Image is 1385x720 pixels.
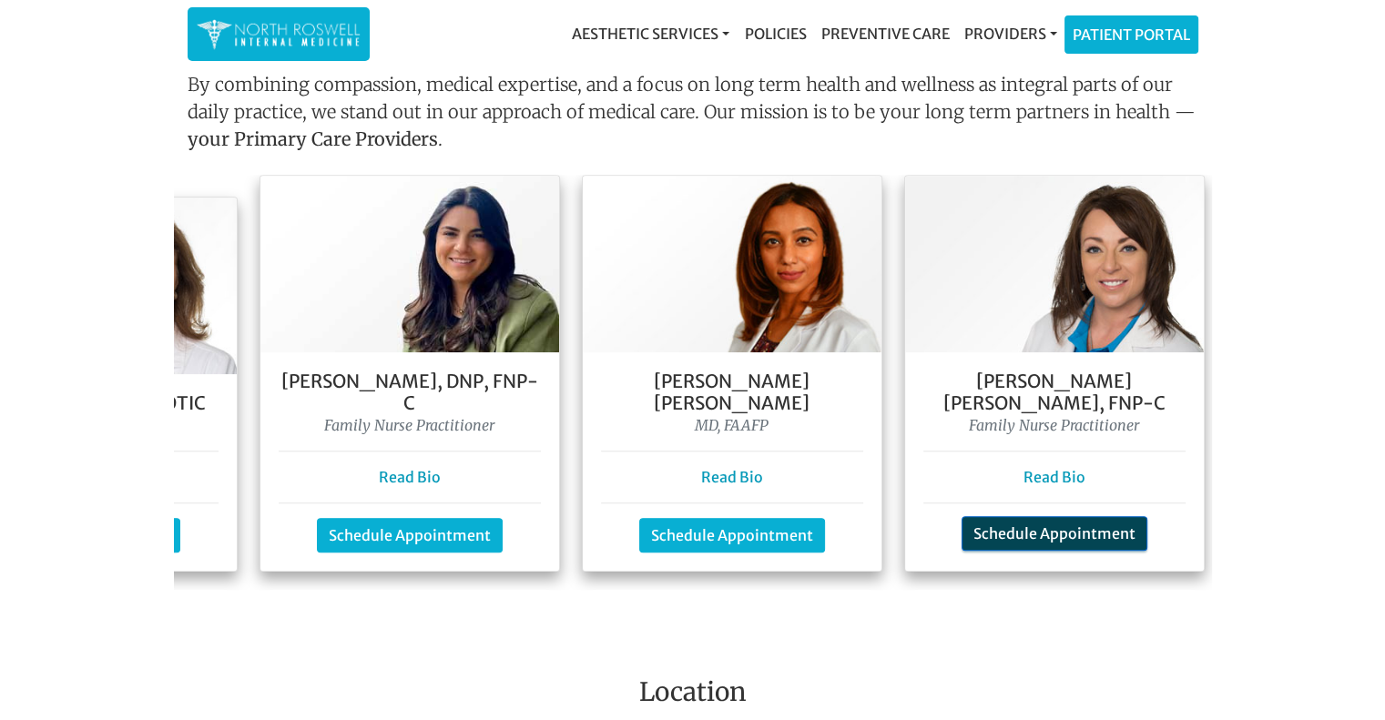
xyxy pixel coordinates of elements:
[565,15,737,52] a: Aesthetic Services
[188,71,1198,160] p: By combining compassion, medical expertise, and a focus on long term health and wellness as integ...
[737,15,813,52] a: Policies
[1023,468,1085,486] a: Read Bio
[583,176,881,352] img: Dr. Farah Mubarak Ali MD, FAAFP
[962,516,1147,551] a: Schedule Appointment
[969,416,1139,434] i: Family Nurse Practitioner
[956,15,1064,52] a: Providers
[324,416,494,434] i: Family Nurse Practitioner
[14,677,1371,715] h3: Location
[1065,16,1197,53] a: Patient Portal
[639,518,825,553] a: Schedule Appointment
[923,370,1186,414] h5: [PERSON_NAME] [PERSON_NAME], FNP-C
[813,15,956,52] a: Preventive Care
[905,176,1204,352] img: Keela Weeks Leger, FNP-C
[601,370,863,414] h5: [PERSON_NAME] [PERSON_NAME]
[701,468,763,486] a: Read Bio
[279,370,541,414] h5: [PERSON_NAME], DNP, FNP- C
[317,518,503,553] a: Schedule Appointment
[197,16,361,52] img: North Roswell Internal Medicine
[379,468,441,486] a: Read Bio
[695,416,769,434] i: MD, FAAFP
[188,127,438,150] strong: your Primary Care Providers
